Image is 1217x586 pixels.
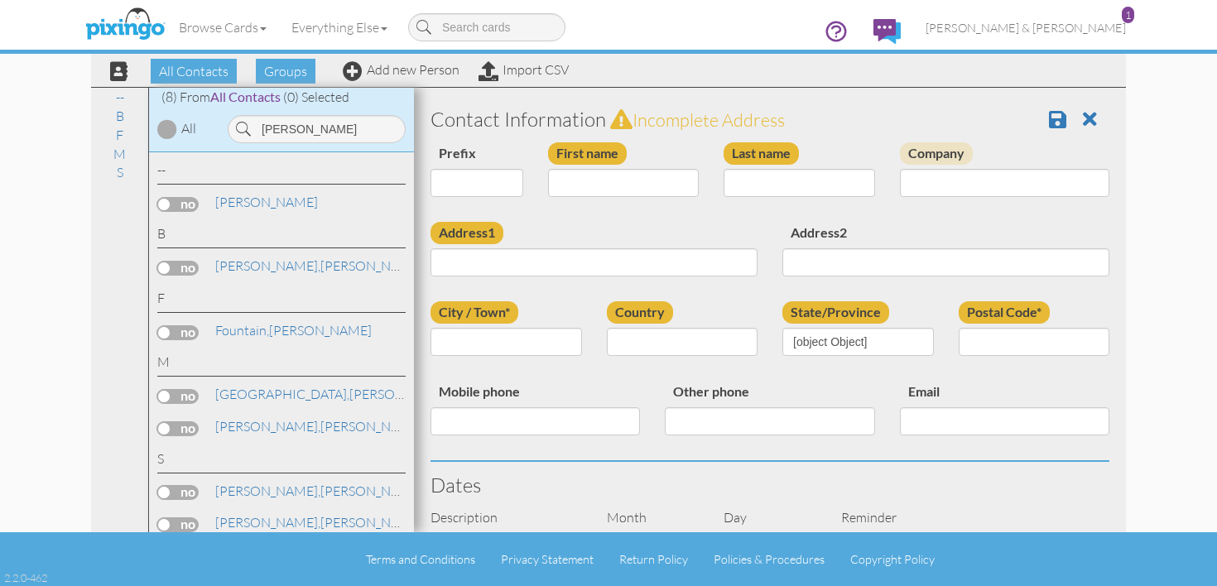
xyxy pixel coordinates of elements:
div: -- [157,161,406,185]
h3: Contact Information [431,108,1109,130]
a: B [108,106,132,126]
span: Incomplete address [633,108,785,131]
label: Last name [724,142,799,165]
div: Reminder [829,508,946,527]
a: Return Policy [619,552,688,566]
a: Add new Person [343,61,459,78]
span: [PERSON_NAME], [215,257,320,274]
span: All Contacts [151,59,237,84]
a: [PERSON_NAME] [214,512,425,532]
a: M [105,144,134,164]
span: Fountain, [215,322,269,339]
a: Policies & Procedures [714,552,825,566]
a: Terms and Conditions [366,552,475,566]
div: Description [418,508,594,527]
a: Import CSV [479,61,569,78]
span: All Contacts [210,89,281,104]
div: Day [711,508,829,527]
label: Prefix [431,142,484,165]
div: B [157,224,406,248]
label: Address2 [782,222,855,244]
label: City / Town* [431,301,518,324]
div: F [157,289,406,313]
label: Address1 [431,222,503,244]
span: [PERSON_NAME] & [PERSON_NAME] [926,21,1126,35]
a: Browse Cards [166,7,279,48]
img: comments.svg [873,19,901,44]
label: State/Province [782,301,889,324]
a: [PERSON_NAME] & [PERSON_NAME] 1 [913,7,1138,49]
span: Groups [256,59,315,84]
span: [PERSON_NAME], [215,483,320,499]
span: [GEOGRAPHIC_DATA], [215,386,349,402]
a: [PERSON_NAME] [214,384,454,404]
a: [PERSON_NAME] [214,481,425,501]
a: Copyright Policy [850,552,935,566]
a: -- [108,87,132,107]
a: Privacy Statement [501,552,594,566]
a: [PERSON_NAME] [214,192,320,212]
a: F [108,125,132,145]
a: [PERSON_NAME] [214,256,425,276]
a: S [108,162,132,182]
div: 1 [1122,7,1134,23]
div: Month [594,508,712,527]
label: Mobile phone [431,381,528,403]
label: First name [548,142,627,165]
label: Other phone [665,381,758,403]
a: Everything Else [279,7,400,48]
h3: Dates [431,474,1109,496]
span: [PERSON_NAME], [215,418,320,435]
label: Country [607,301,673,324]
div: 2.2.0-462 [4,570,47,585]
label: Postal Code* [959,301,1050,324]
input: Search cards [408,13,565,41]
div: (8) From [149,88,414,107]
a: [PERSON_NAME] [214,416,425,436]
a: [PERSON_NAME] [214,320,373,340]
label: Email [900,381,948,403]
div: All [181,119,196,138]
span: [PERSON_NAME], [215,514,320,531]
span: (0) Selected [283,89,349,105]
img: pixingo logo [81,4,169,46]
div: S [157,449,406,473]
div: M [157,353,406,377]
label: Company [900,142,973,165]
